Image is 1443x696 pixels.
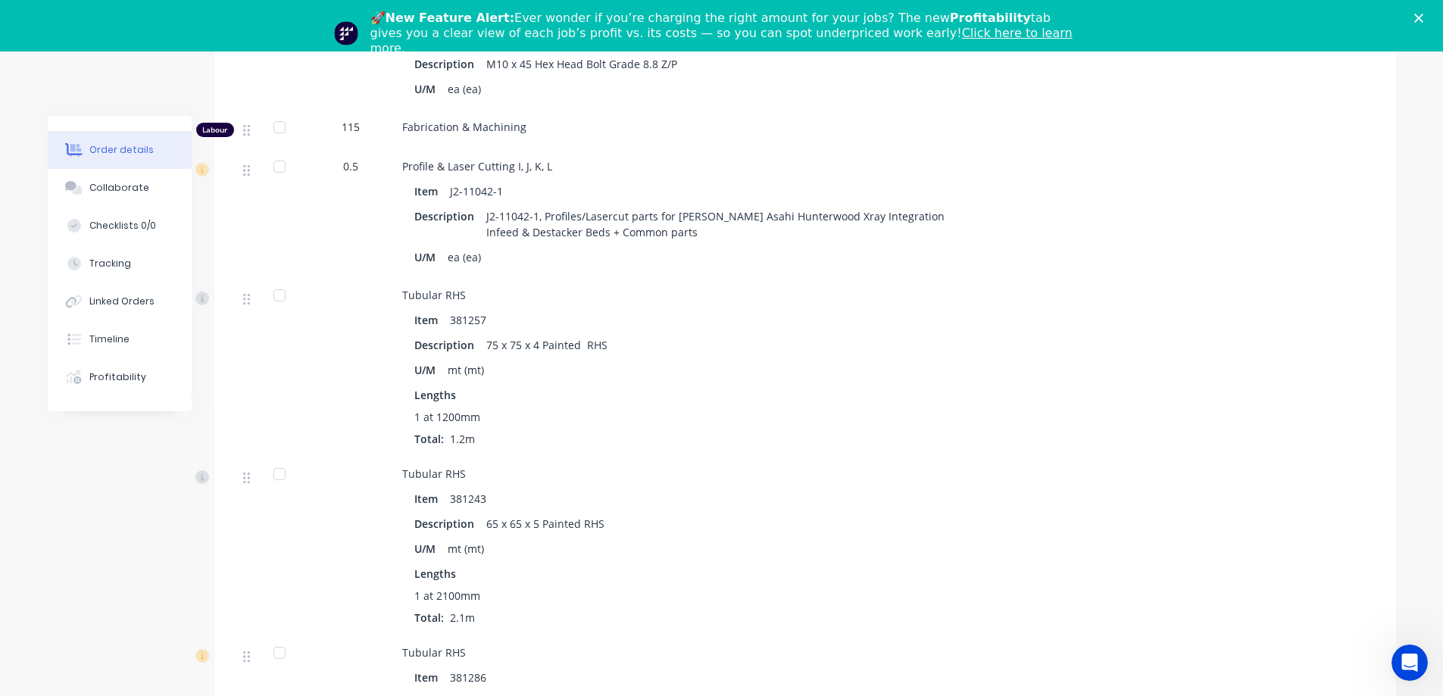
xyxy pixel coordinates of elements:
div: Profitability [89,370,146,384]
b: New Feature Alert: [386,11,515,25]
span: Total: [414,610,444,625]
span: Tubular RHS [402,288,466,302]
div: M10 x 45 Hex Head Bolt Grade 8.8 Z/P [480,53,683,75]
div: J2-11042-1, Profiles/Lasercut parts for [PERSON_NAME] Asahi Hunterwood Xray Integration Infeed & ... [480,205,984,243]
div: U/M [414,78,442,100]
button: Order details [48,131,192,169]
div: Tracking [89,257,131,270]
span: 1 at 1200mm [414,409,480,425]
div: Linked Orders [89,295,155,308]
div: 65 x 65 x 5 Painted RHS [480,513,611,535]
div: Description [414,334,480,356]
div: 381257 [444,309,492,331]
div: Description [414,205,480,227]
div: Item [414,488,444,510]
div: Item [414,180,444,202]
span: 1 at 2100mm [414,588,480,604]
div: mt (mt) [442,538,490,560]
div: U/M [414,246,442,268]
span: Tubular RHS [402,467,466,481]
div: Close [1414,14,1429,23]
div: Collaborate [89,181,149,195]
button: Checklists 0/0 [48,207,192,245]
div: Order details [89,143,154,157]
div: 🚀 Ever wonder if you’re charging the right amount for your jobs? The new tab gives you a clear vi... [370,11,1085,56]
span: Total: [414,432,444,446]
div: U/M [414,538,442,560]
span: Profile & Laser Cutting I, J, K, L [402,159,552,173]
div: ea (ea) [442,246,487,268]
span: Lengths [414,566,456,582]
a: Click here to learn more. [370,26,1073,55]
button: Timeline [48,320,192,358]
button: Collaborate [48,169,192,207]
span: 0.5 [343,158,358,174]
img: Profile image for Team [334,21,358,45]
span: Lengths [414,387,456,403]
span: Tubular RHS [402,645,466,660]
button: Tracking [48,245,192,282]
span: Fabrication & Machining [402,120,526,134]
div: 381286 [444,666,492,688]
span: 1.2m [444,432,481,446]
div: Labour [196,123,234,137]
button: Linked Orders [48,282,192,320]
button: Profitability [48,358,192,396]
span: 115 [342,119,360,135]
div: Item [414,309,444,331]
div: J2-11042-1 [444,180,509,202]
div: Timeline [89,332,130,346]
iframe: Intercom live chat [1391,645,1428,681]
b: Profitability [950,11,1031,25]
div: Description [414,53,480,75]
div: Checklists 0/0 [89,219,156,233]
div: Item [414,666,444,688]
span: 2.1m [444,610,481,625]
div: ea (ea) [442,78,487,100]
div: mt (mt) [442,359,490,381]
div: 75 x 75 x 4 Painted RHS [480,334,614,356]
div: Description [414,513,480,535]
div: U/M [414,359,442,381]
div: 381243 [444,488,492,510]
